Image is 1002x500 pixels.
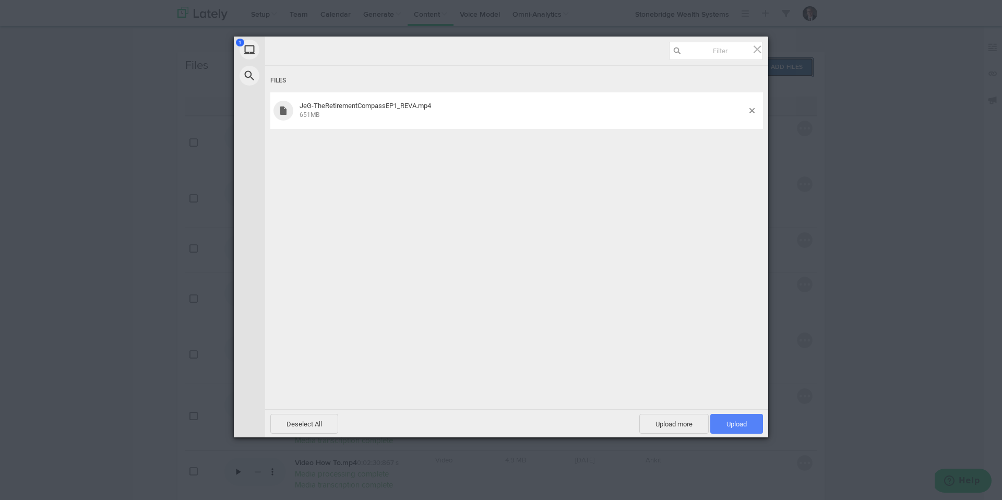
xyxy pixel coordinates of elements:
input: Filter [669,42,763,60]
span: 1 [236,39,244,46]
span: 651MB [300,111,319,118]
div: JeG-TheRetirementCompassEP1_REVA.mp4 [296,102,749,119]
span: Upload [710,414,763,434]
div: Web Search [234,63,359,89]
div: My Device [234,37,359,63]
span: Upload [726,420,747,428]
span: Click here or hit ESC to close picker [751,43,763,55]
span: Upload more [639,414,709,434]
span: Help [24,7,45,17]
span: JeG-TheRetirementCompassEP1_REVA.mp4 [300,102,431,110]
div: Files [270,71,763,90]
span: Deselect All [270,414,338,434]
